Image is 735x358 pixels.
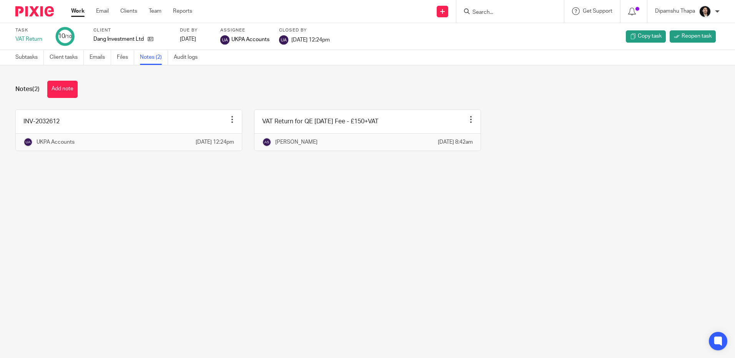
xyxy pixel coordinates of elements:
a: Copy task [626,30,666,43]
label: Assignee [220,27,269,33]
p: [PERSON_NAME] [275,138,318,146]
a: Files [117,50,134,65]
label: Client [93,27,170,33]
img: svg%3E [23,138,33,147]
div: 10 [58,32,72,41]
a: Clients [120,7,137,15]
div: VAT Return [15,35,46,43]
a: Team [149,7,161,15]
span: Copy task [638,32,662,40]
label: Due by [180,27,211,33]
a: Reopen task [670,30,716,43]
a: Emails [90,50,111,65]
p: [DATE] 12:24pm [196,138,234,146]
a: Notes (2) [140,50,168,65]
img: svg%3E [220,35,229,45]
small: /10 [65,35,72,39]
p: UKPA Accounts [37,138,75,146]
input: Search [472,9,541,16]
span: [DATE] 12:24pm [291,37,330,42]
img: svg%3E [262,138,271,147]
img: svg%3E [279,35,288,45]
span: UKPA Accounts [231,36,269,43]
p: [DATE] 8:42am [438,138,473,146]
span: Get Support [583,8,612,14]
span: Reopen task [682,32,712,40]
a: Email [96,7,109,15]
a: Client tasks [50,50,84,65]
label: Closed by [279,27,330,33]
a: Audit logs [174,50,203,65]
a: Work [71,7,85,15]
h1: Notes [15,85,40,93]
img: Dipamshu2.jpg [699,5,711,18]
p: Dipamshu Thapa [655,7,695,15]
a: Subtasks [15,50,44,65]
button: Add note [47,81,78,98]
span: (2) [32,86,40,92]
label: Task [15,27,46,33]
img: Pixie [15,6,54,17]
p: Dang Investment Ltd [93,35,144,43]
div: [DATE] [180,35,211,43]
a: Reports [173,7,192,15]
